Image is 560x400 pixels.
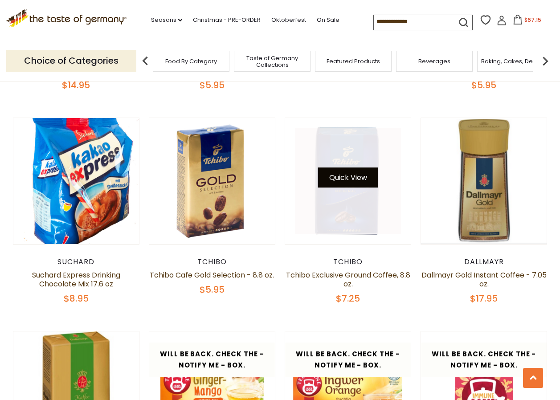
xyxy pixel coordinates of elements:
img: Suchard Express Drinking Chocolate Mix 17.6 oz [13,118,139,244]
a: On Sale [317,15,339,25]
p: Choice of Categories [6,50,136,72]
a: Dallmayr Gold Instant Coffee - 7.05 oz. [421,270,547,289]
span: $67.15 [524,16,541,24]
a: Taste of Germany Collections [237,55,308,68]
div: Tchibo [285,257,412,266]
img: Tchibo Cafe Gold Selection - 8.8 oz. [149,118,275,244]
span: $7.25 [336,292,360,305]
img: previous arrow [136,52,154,70]
img: Tchibo Exclusive Ground Coffee, 8.8 oz. [285,118,411,244]
button: Quick View [318,167,378,188]
span: $14.95 [62,79,90,91]
span: $8.95 [64,292,89,305]
span: $5.95 [471,79,496,91]
a: Suchard Express Drinking Chocolate Mix 17.6 oz [32,270,120,289]
span: $17.95 [470,292,498,305]
div: Suchard [13,257,140,266]
a: Beverages [418,58,450,65]
a: Oktoberfest [271,15,306,25]
img: Dallmayr Gold Instant Coffee - 7.05 oz. [421,118,547,244]
a: Seasons [151,15,182,25]
button: $67.15 [508,15,546,28]
img: next arrow [536,52,554,70]
a: Baking, Cakes, Desserts [481,58,550,65]
div: Tchibo [149,257,276,266]
a: Tchibo Exclusive Ground Coffee, 8.8 oz. [286,270,410,289]
a: Christmas - PRE-ORDER [193,15,261,25]
a: Food By Category [165,58,217,65]
div: Dallmayr [421,257,548,266]
a: Tchibo Cafe Gold Selection - 8.8 oz. [150,270,274,280]
span: $5.95 [200,283,225,296]
span: $5.95 [200,79,225,91]
a: Featured Products [327,58,380,65]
